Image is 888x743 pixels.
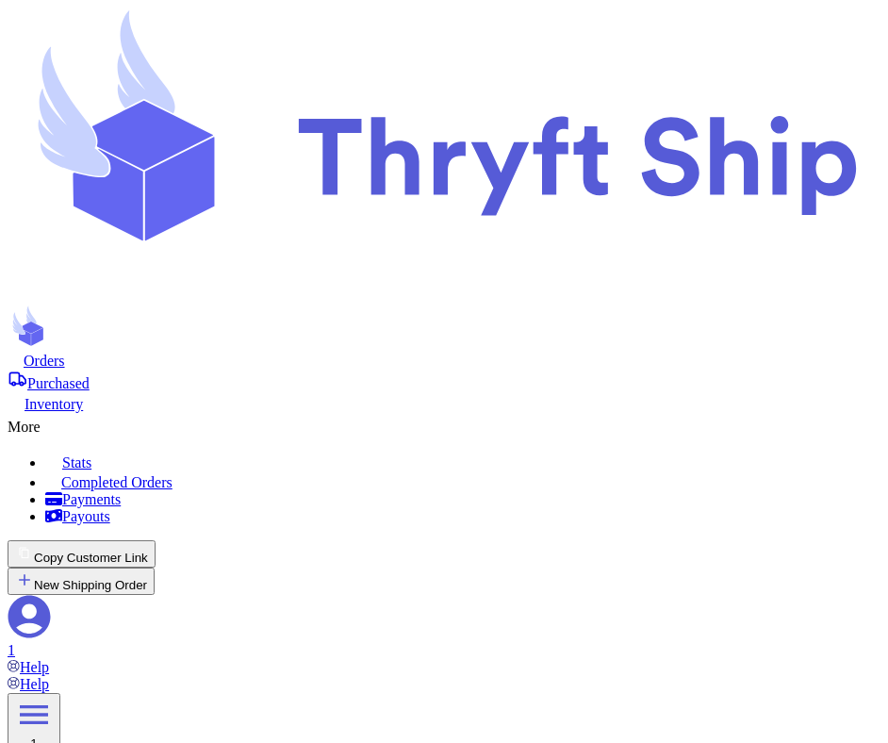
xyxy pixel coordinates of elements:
span: Orders [24,353,65,369]
span: Help [20,659,49,675]
a: Stats [45,451,880,471]
span: Stats [62,454,91,471]
span: Payments [62,491,121,507]
a: Payments [45,491,880,508]
span: Completed Orders [61,474,173,490]
span: Purchased [27,375,90,391]
a: Help [8,676,49,692]
a: Completed Orders [45,471,880,491]
button: Copy Customer Link [8,540,156,568]
a: Orders [8,351,880,370]
a: Inventory [8,392,880,413]
a: Help [8,659,49,675]
div: 1 [8,642,880,659]
a: Purchased [8,370,880,392]
a: 1 [8,595,880,659]
span: Help [20,676,49,692]
a: Payouts [45,508,880,525]
button: New Shipping Order [8,568,155,595]
span: Payouts [62,508,110,524]
span: Inventory [25,396,83,412]
div: More [8,413,880,436]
